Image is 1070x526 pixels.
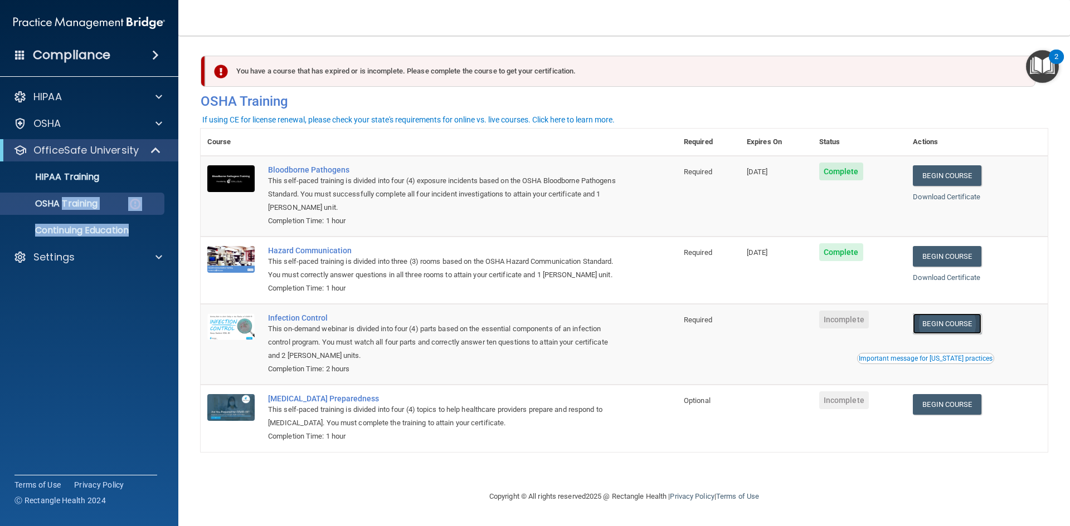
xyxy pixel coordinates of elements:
a: HIPAA [13,90,162,104]
th: Course [201,129,261,156]
th: Required [677,129,740,156]
div: You have a course that has expired or is incomplete. Please complete the course to get your certi... [205,56,1035,87]
a: Privacy Policy [670,492,714,500]
div: Completion Time: 1 hour [268,214,621,228]
span: Required [684,316,712,324]
span: Ⓒ Rectangle Health 2024 [14,495,106,506]
a: Download Certificate [913,193,980,201]
a: [MEDICAL_DATA] Preparedness [268,394,621,403]
button: Read this if you are a dental practitioner in the state of CA [857,353,994,364]
h4: OSHA Training [201,94,1048,109]
span: Required [684,248,712,257]
a: Begin Course [913,313,981,334]
p: OfficeSafe University [33,144,139,157]
span: Incomplete [819,311,869,328]
div: Completion Time: 1 hour [268,430,621,443]
p: Continuing Education [7,225,159,236]
span: Complete [819,163,863,180]
p: Settings [33,250,75,264]
div: This self-paced training is divided into four (4) exposure incidents based on the OSHA Bloodborne... [268,174,621,214]
img: exclamation-circle-solid-danger.72ef9ffc.png [214,65,228,78]
h4: Compliance [33,47,110,63]
span: Optional [684,396,711,405]
button: If using CE for license renewal, please check your state's requirements for online vs. live cours... [201,114,616,125]
span: Complete [819,243,863,261]
a: Infection Control [268,313,621,322]
a: OSHA [13,117,162,130]
a: OfficeSafe University [13,144,162,157]
div: If using CE for license renewal, please check your state's requirements for online vs. live cours... [202,116,615,124]
p: OSHA [33,117,61,130]
th: Expires On [740,129,813,156]
p: OSHA Training [7,198,98,209]
a: Hazard Communication [268,246,621,255]
a: Begin Course [913,246,981,267]
span: Incomplete [819,391,869,409]
span: Required [684,168,712,176]
div: Completion Time: 1 hour [268,282,621,295]
a: Download Certificate [913,273,980,282]
a: Begin Course [913,165,981,186]
div: This self-paced training is divided into four (4) topics to help healthcare providers prepare and... [268,403,621,430]
div: Important message for [US_STATE] practices [859,355,993,362]
p: HIPAA [33,90,62,104]
a: Terms of Use [14,479,61,490]
a: Bloodborne Pathogens [268,165,621,174]
a: Settings [13,250,162,264]
span: [DATE] [747,168,768,176]
div: Completion Time: 2 hours [268,362,621,376]
a: Terms of Use [716,492,759,500]
img: PMB logo [13,12,165,34]
a: Begin Course [913,394,981,415]
div: This on-demand webinar is divided into four (4) parts based on the essential components of an inf... [268,322,621,362]
p: HIPAA Training [7,171,99,183]
button: Open Resource Center, 2 new notifications [1026,50,1059,83]
div: Copyright © All rights reserved 2025 @ Rectangle Health | | [421,479,828,514]
img: danger-circle.6113f641.png [128,197,142,211]
div: This self-paced training is divided into three (3) rooms based on the OSHA Hazard Communication S... [268,255,621,282]
span: [DATE] [747,248,768,257]
a: Privacy Policy [74,479,124,490]
div: 2 [1054,57,1058,71]
th: Status [813,129,907,156]
th: Actions [906,129,1048,156]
